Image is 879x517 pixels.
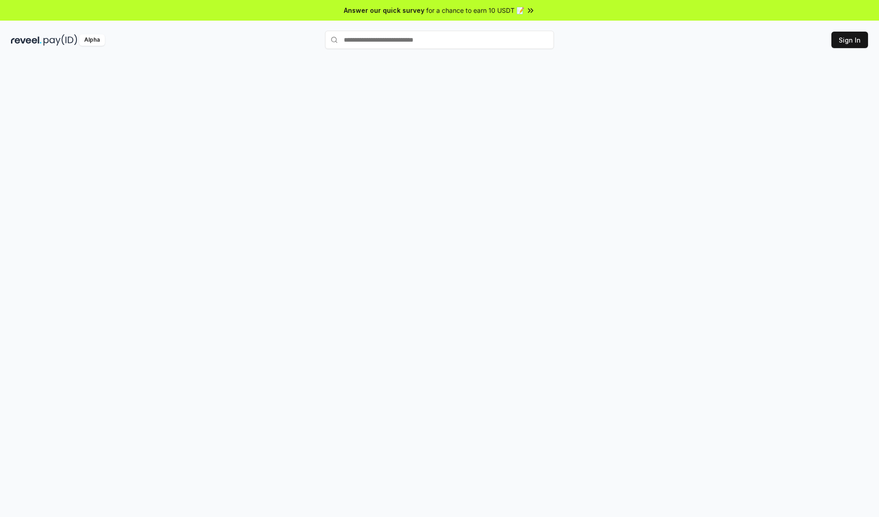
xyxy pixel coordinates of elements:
div: Alpha [79,34,105,46]
img: reveel_dark [11,34,42,46]
span: Answer our quick survey [344,5,424,15]
button: Sign In [831,32,868,48]
span: for a chance to earn 10 USDT 📝 [426,5,524,15]
img: pay_id [43,34,77,46]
